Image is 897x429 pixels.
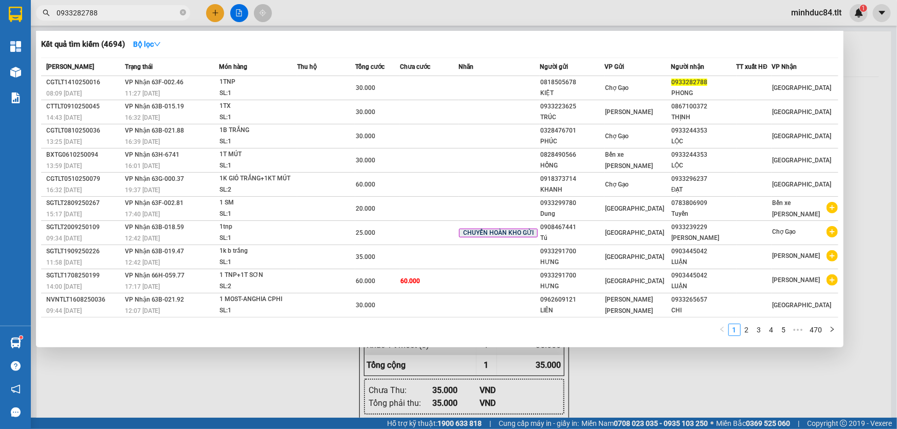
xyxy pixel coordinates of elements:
[790,324,807,336] span: •••
[125,199,184,207] span: VP Nhận 63F-002.81
[46,101,122,112] div: CTTLT0910250045
[219,101,297,112] div: 1TX
[125,175,185,182] span: VP Nhận 63G-000.37
[671,257,736,268] div: LUẬN
[125,283,160,290] span: 17:17 [DATE]
[46,90,82,97] span: 08:09 [DATE]
[540,101,604,112] div: 0933223625
[48,49,187,67] text: SGTLT1410250193
[46,125,122,136] div: CGTLT0810250036
[46,222,122,233] div: SGTLT2009250109
[46,77,122,88] div: CGTLT1410250016
[219,149,297,160] div: 1T MÚT
[11,384,21,394] span: notification
[125,211,160,218] span: 17:40 [DATE]
[826,324,838,336] li: Next Page
[540,281,604,292] div: HƯNG
[46,259,82,266] span: 11:58 [DATE]
[605,253,664,260] span: [GEOGRAPHIC_DATA]
[46,63,94,70] span: [PERSON_NAME]
[540,198,604,209] div: 0933299780
[125,127,185,134] span: VP Nhận 63B-021.88
[772,108,831,116] span: [GEOGRAPHIC_DATA]
[671,101,736,112] div: 0867100372
[540,150,604,160] div: 0828490566
[356,157,375,164] span: 30.000
[46,174,122,184] div: CGTLT0510250079
[46,114,82,121] span: 14:43 [DATE]
[46,270,122,281] div: SGTLT1708250199
[765,324,778,336] li: 4
[605,296,653,314] span: [PERSON_NAME] [PERSON_NAME]
[125,186,160,194] span: 19:37 [DATE]
[827,274,838,286] span: plus-circle
[716,324,728,336] button: left
[772,84,831,91] span: [GEOGRAPHIC_DATA]
[219,88,297,99] div: SL: 1
[778,324,790,335] a: 5
[671,270,736,281] div: 0903445042
[540,222,604,233] div: 0908467441
[219,281,297,292] div: SL: 2
[125,63,153,70] span: Trạng thái
[741,324,753,335] a: 2
[133,40,161,48] strong: Bộ lọc
[605,181,629,188] span: Chợ Gạo
[219,136,297,147] div: SL: 1
[671,150,736,160] div: 0933244353
[10,92,21,103] img: solution-icon
[459,63,473,70] span: Nhãn
[540,209,604,219] div: Dung
[20,336,23,339] sup: 1
[605,108,653,116] span: [PERSON_NAME]
[807,324,826,335] a: 470
[459,229,538,238] span: CHUYỂN HOÀN KHO GỬI
[154,41,161,48] span: down
[772,228,796,235] span: Chợ Gạo
[540,270,604,281] div: 0933291700
[46,162,82,170] span: 13:59 [DATE]
[356,302,375,309] span: 30.000
[605,133,629,140] span: Chợ Gạo
[540,112,604,123] div: TRÚC
[46,283,82,290] span: 14:00 [DATE]
[671,246,736,257] div: 0903445042
[671,136,736,147] div: LỘC
[671,63,704,70] span: Người nhận
[46,198,122,209] div: SGTLT2809250267
[753,324,765,336] li: 3
[540,246,604,257] div: 0933291700
[46,246,122,257] div: SGTLT1909250226
[43,9,50,16] span: search
[766,324,777,335] a: 4
[219,184,297,196] div: SL: 2
[125,223,185,231] span: VP Nhận 63B-018.59
[10,338,21,348] img: warehouse-icon
[540,174,604,184] div: 0918373714
[728,324,741,336] li: 1
[671,198,736,209] div: 0783806909
[356,108,375,116] span: 30.000
[219,125,297,136] div: 1B TRẮNG
[219,257,297,268] div: SL: 1
[790,324,807,336] li: Next 5 Pages
[125,259,160,266] span: 12:42 [DATE]
[729,324,740,335] a: 1
[400,63,430,70] span: Chưa cước
[219,246,297,257] div: 1k b trắng
[605,205,664,212] span: [GEOGRAPHIC_DATA]
[219,221,297,233] div: 1tnp
[540,184,604,195] div: KHANH
[540,294,604,305] div: 0962609121
[219,294,297,305] div: 1 MOST-ANGHIA CPHI
[125,162,160,170] span: 16:01 [DATE]
[356,181,375,188] span: 60.000
[125,36,169,52] button: Bộ lọcdown
[400,277,420,285] span: 60.000
[827,250,838,262] span: plus-circle
[125,138,160,145] span: 16:39 [DATE]
[671,281,736,292] div: LUẬN
[807,324,826,336] li: 470
[741,324,753,336] li: 2
[46,235,82,242] span: 09:34 [DATE]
